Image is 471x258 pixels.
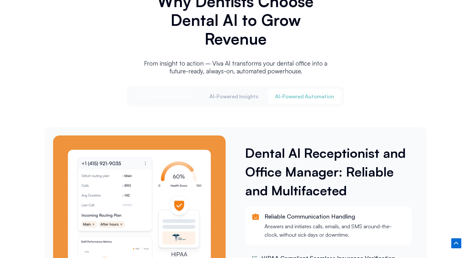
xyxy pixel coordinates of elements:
[245,144,415,200] h3: Dental Al Receptionist and Office Manager: Reliable and Multifaceted
[264,222,405,239] p: Answers and initiates calls, emails, and SMS around-the- clock, without sick days or downtime.
[275,93,334,100] span: Al-Powered Automation
[142,59,330,75] p: From insight to action – Viva Al transforms your dental office into a future-ready, always-on, au...
[264,213,355,220] span: Reliable Communication Handling
[209,93,258,100] span: Al-Powered Insights
[137,93,193,100] span: Al-Powered Innovation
